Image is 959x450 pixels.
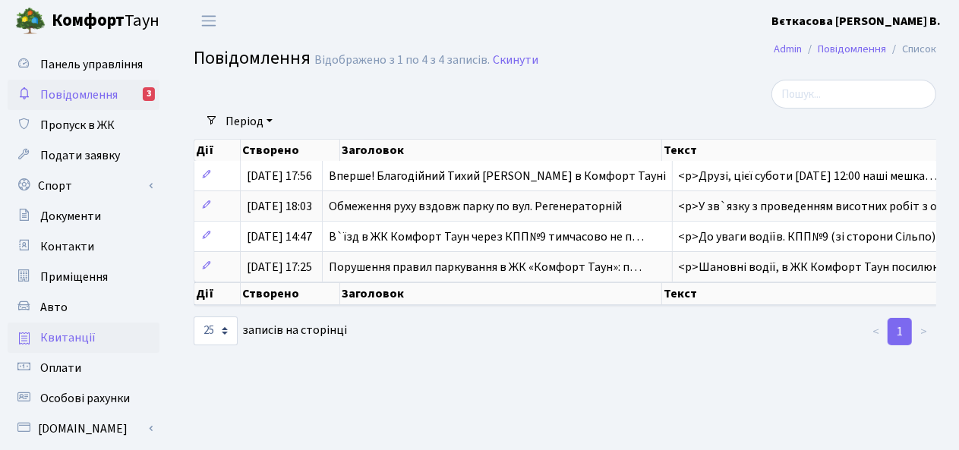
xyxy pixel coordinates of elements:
[8,110,159,140] a: Пропуск в ЖК
[8,353,159,383] a: Оплати
[247,198,312,215] span: [DATE] 18:03
[8,80,159,110] a: Повідомлення3
[241,282,340,305] th: Створено
[314,53,490,68] div: Відображено з 1 по 4 з 4 записів.
[774,41,802,57] a: Admin
[241,140,340,161] th: Створено
[190,8,228,33] button: Переключити навігацію
[52,8,159,34] span: Таун
[8,49,159,80] a: Панель управління
[40,390,130,407] span: Особові рахунки
[40,269,108,285] span: Приміщення
[40,117,115,134] span: Пропуск в ЖК
[8,171,159,201] a: Спорт
[751,33,959,65] nav: breadcrumb
[40,329,96,346] span: Квитанції
[329,198,622,215] span: Обмеження руху вздовж парку по вул. Регенераторній
[219,109,279,134] a: Період
[194,316,238,345] select: записів на сторінці
[247,228,312,245] span: [DATE] 14:47
[888,318,912,345] a: 1
[194,282,241,305] th: Дії
[329,259,642,275] span: Порушення правил паркування в ЖК «Комфорт Таун»: п…
[886,41,936,58] li: Список
[143,87,155,101] div: 3
[247,259,312,275] span: [DATE] 17:25
[329,168,666,184] span: Вперше! Благодійний Тихий [PERSON_NAME] в Комфорт Тауні
[194,140,241,161] th: Дії
[40,299,68,316] span: Авто
[679,168,938,184] span: <p>Друзі, цієї суботи [DATE] 12:00 наші мешка…
[40,208,101,225] span: Документи
[329,228,644,245] span: В`їзд в ЖК Комфорт Таун через КПП№9 тимчасово не п…
[8,383,159,414] a: Особові рахунки
[15,6,46,36] img: logo.png
[771,12,941,30] a: Вєткасова [PERSON_NAME] В.
[771,13,941,30] b: Вєткасова [PERSON_NAME] В.
[194,45,311,71] span: Повідомлення
[8,323,159,353] a: Квитанції
[818,41,886,57] a: Повідомлення
[40,360,81,376] span: Оплати
[340,140,662,161] th: Заголовок
[340,282,662,305] th: Заголовок
[8,231,159,262] a: Контакти
[52,8,125,33] b: Комфорт
[493,53,538,68] a: Скинути
[8,262,159,292] a: Приміщення
[40,87,118,103] span: Повідомлення
[771,80,936,109] input: Пошук...
[247,168,312,184] span: [DATE] 17:56
[194,316,347,345] label: записів на сторінці
[40,147,120,164] span: Подати заявку
[40,238,94,255] span: Контакти
[40,56,143,73] span: Панель управління
[8,140,159,171] a: Подати заявку
[8,201,159,231] a: Документи
[8,414,159,444] a: [DOMAIN_NAME]
[8,292,159,323] a: Авто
